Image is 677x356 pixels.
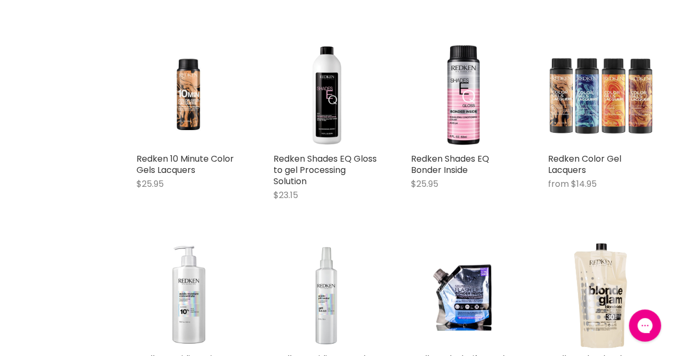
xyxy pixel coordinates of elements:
img: Redken Shades EQ Gloss to gel Processing Solution [273,42,378,147]
img: Redken 10 Minute Color Gels Lacquers [153,42,226,147]
img: Redken Acidic PH Sealer [273,243,378,348]
span: $25.95 [411,178,438,190]
a: Redken Shades EQ Gloss to gel Processing Solution [273,153,377,187]
img: Redken Flash Lift Bonder Inside - Up to 8 Levels [428,243,498,348]
span: $25.95 [136,178,164,190]
a: Redken Shades EQ Bonder Inside [411,153,489,176]
span: from [548,178,569,190]
iframe: Gorgias live chat messenger [623,306,666,345]
a: Redken 10 Minute Color Gels Lacquers [136,153,234,176]
img: Redken Shades EQ Bonder Inside [411,42,516,147]
img: Redken Blonde Glam Developer - Clearance! [565,243,635,348]
span: $14.95 [571,178,597,190]
img: Redken Acidic Moisture Concentrate 10% 500ml [136,243,241,348]
a: Redken Blonde Glam Developer - Clearance! [548,243,653,348]
span: $23.15 [273,189,298,201]
a: Redken Color Gel Lacquers [548,153,621,176]
a: Redken Flash Lift Bonder Inside - Up to 8 Levels [411,243,516,348]
img: Redken Color Gel Lacquers [548,42,653,147]
a: Redken 10 Minute Color Gels Lacquers [136,42,241,147]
